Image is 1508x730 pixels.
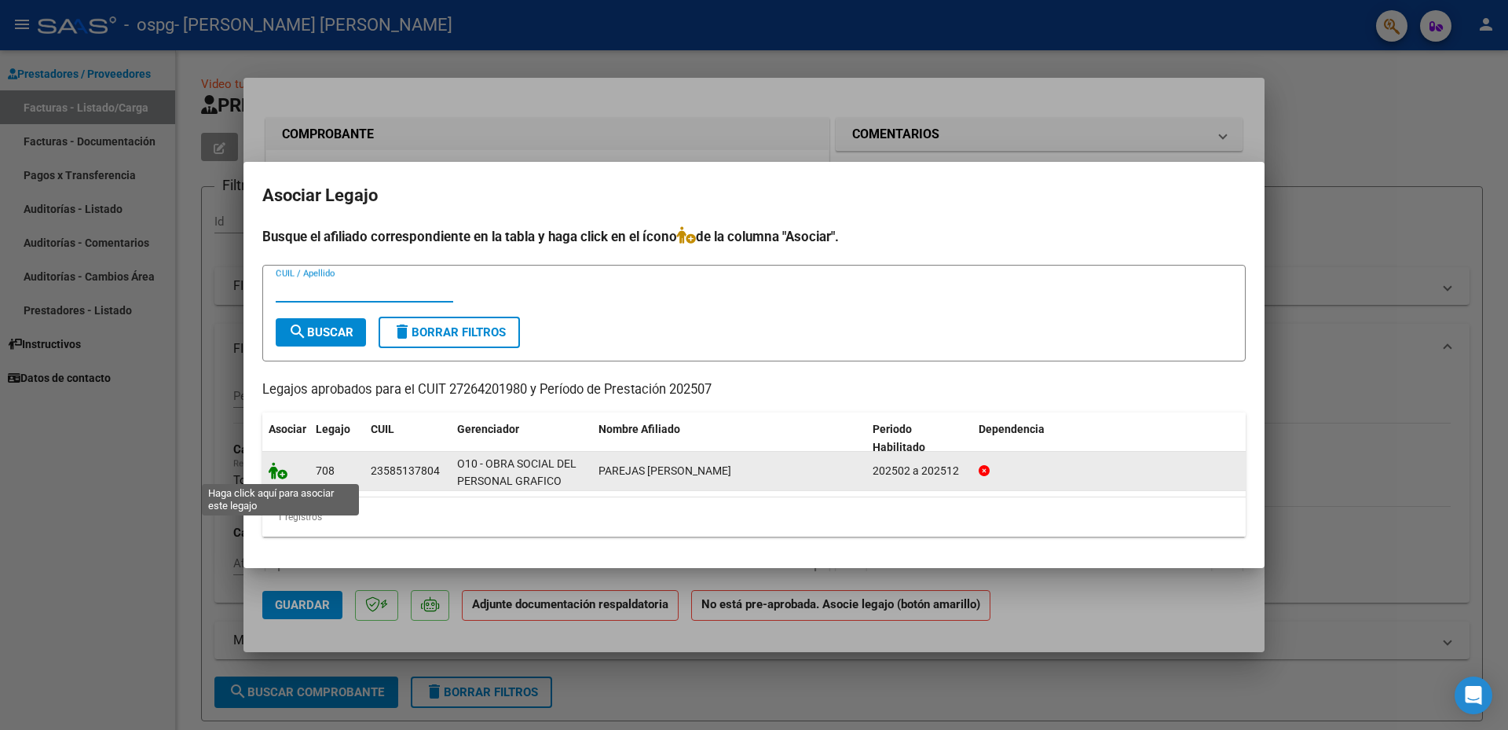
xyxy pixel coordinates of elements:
[371,462,440,480] div: 23585137804
[262,497,1246,537] div: 1 registros
[866,413,972,464] datatable-header-cell: Periodo Habilitado
[379,317,520,348] button: Borrar Filtros
[316,464,335,477] span: 708
[873,462,966,480] div: 202502 a 202512
[1455,677,1492,714] div: Open Intercom Messenger
[592,413,866,464] datatable-header-cell: Nombre Afiliado
[598,423,680,435] span: Nombre Afiliado
[979,423,1045,435] span: Dependencia
[457,423,519,435] span: Gerenciador
[316,423,350,435] span: Legajo
[393,325,506,339] span: Borrar Filtros
[288,322,307,341] mat-icon: search
[364,413,451,464] datatable-header-cell: CUIL
[371,423,394,435] span: CUIL
[288,325,353,339] span: Buscar
[262,380,1246,400] p: Legajos aprobados para el CUIT 27264201980 y Período de Prestación 202507
[873,423,925,453] span: Periodo Habilitado
[451,413,592,464] datatable-header-cell: Gerenciador
[457,457,576,488] span: O10 - OBRA SOCIAL DEL PERSONAL GRAFICO
[972,413,1246,464] datatable-header-cell: Dependencia
[276,318,366,347] button: Buscar
[262,181,1246,211] h2: Asociar Legajo
[269,423,306,435] span: Asociar
[598,464,731,477] span: PAREJAS LUCIANA JAZMIN
[262,226,1246,247] h4: Busque el afiliado correspondiente en la tabla y haga click en el ícono de la columna "Asociar".
[393,322,412,341] mat-icon: delete
[309,413,364,464] datatable-header-cell: Legajo
[262,413,309,464] datatable-header-cell: Asociar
